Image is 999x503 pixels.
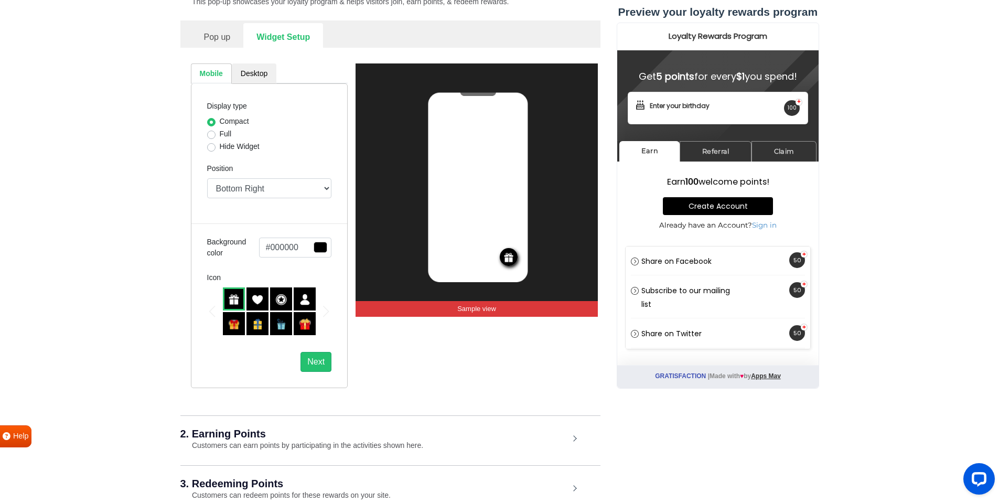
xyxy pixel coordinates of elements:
[191,23,244,49] a: Pop up
[220,116,249,127] label: Compact
[617,5,819,18] h3: Preview your loyalty rewards program
[39,47,78,60] strong: 5 points
[955,459,999,503] iframe: LiveChat chat widget
[503,252,514,263] img: 01-widget-icon.png
[207,237,259,259] label: Background color
[207,101,247,112] label: Display type
[135,198,160,207] a: Sign in
[220,141,260,152] label: Hide Widget
[191,63,232,84] a: Mobile
[135,119,200,139] a: Claim
[3,119,63,138] a: Earn
[69,153,82,165] strong: 100
[91,350,93,357] span: |
[207,163,233,174] label: Position
[19,198,184,208] p: Already have an Account?
[243,23,323,49] a: Widget Setup
[123,350,127,357] i: ♥
[13,431,29,442] span: Help
[324,306,329,317] div: Next slide
[207,272,221,283] label: Icon
[6,9,197,18] h2: Loyalty Rewards Program
[180,441,424,450] small: Customers can earn points by participating in the activities shown here.
[134,350,164,357] a: Apps Mav
[180,478,569,489] h2: 3. Redeeming Points
[232,63,276,84] a: Desktop
[300,352,331,372] button: Next
[120,47,128,60] strong: $1
[220,129,232,140] label: Full
[46,175,156,192] a: Create Account
[180,491,391,499] small: Customers can redeem points for these rewards on your site.
[38,350,89,357] a: Gratisfaction
[19,155,184,164] h3: Earn welcome points!
[11,49,191,59] h4: Get for every you spend!
[180,429,569,439] h2: 2. Earning Points
[356,301,598,317] p: Sample view
[63,119,135,139] a: Referral
[1,343,202,365] p: Made with by
[210,306,215,317] div: Previous slide
[356,63,598,317] img: widget_preview_mobile.3a00e563.webp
